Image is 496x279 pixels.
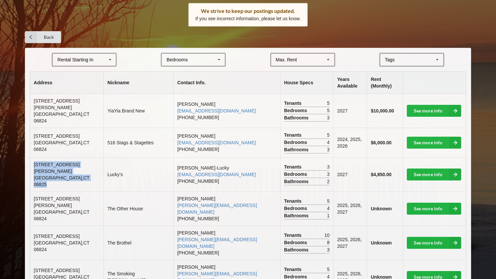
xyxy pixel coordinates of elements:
span: 5 [327,107,330,114]
b: $10,000.00 [371,108,394,113]
span: Tenants [284,266,303,273]
td: [PERSON_NAME] [PHONE_NUMBER] [173,226,280,260]
span: Tenants [284,232,303,239]
a: [EMAIL_ADDRESS][DOMAIN_NAME] [177,172,256,177]
a: See more info [407,169,461,180]
td: 2024, 2025, 2026 [333,128,367,157]
td: 2027 [333,157,367,191]
p: If you see incorrect information, please let us know. [195,15,301,22]
span: Bedrooms [284,239,309,246]
span: 3 [327,246,330,253]
th: Years Available [333,72,367,94]
span: 5 [327,266,330,273]
span: [GEOGRAPHIC_DATA] , CT 06825 [34,175,90,187]
td: [PERSON_NAME]-Lucky [PHONE_NUMBER] [173,157,280,191]
b: Unknown [371,240,392,245]
td: 516 Stags & Stagettes [103,128,173,157]
span: Bathrooms [284,212,310,219]
a: [PERSON_NAME][EMAIL_ADDRESS][DOMAIN_NAME] [177,237,257,249]
a: Back [25,31,61,43]
span: Bathrooms [284,178,310,185]
span: [GEOGRAPHIC_DATA] , CT 06824 [34,240,90,252]
span: [STREET_ADDRESS] [34,234,80,239]
a: [PERSON_NAME][EMAIL_ADDRESS][DOMAIN_NAME] [177,203,257,215]
b: Unknown [371,206,392,211]
div: Rental Starting In [57,57,93,62]
span: [STREET_ADDRESS][PERSON_NAME] [34,196,80,208]
a: [EMAIL_ADDRESS][DOMAIN_NAME] [177,108,256,113]
span: Bathrooms [284,114,310,121]
b: $4,850.00 [371,172,391,177]
span: Tenants [284,164,303,170]
span: Bathrooms [284,246,310,253]
span: [GEOGRAPHIC_DATA] , CT 06824 [34,140,90,152]
td: Lucky’s [103,157,173,191]
span: Tenants [284,100,303,106]
span: [GEOGRAPHIC_DATA] , CT 06824 [34,111,90,123]
span: 3 [327,171,330,177]
a: See more info [407,137,461,149]
th: Address [30,72,103,94]
span: 5 [327,198,330,204]
a: [EMAIL_ADDRESS][DOMAIN_NAME] [177,140,256,145]
td: [PERSON_NAME] [PHONE_NUMBER] [173,191,280,226]
span: 3 [327,164,330,170]
th: House Specs [280,72,333,94]
span: Bedrooms [284,171,309,177]
td: 2025, 2026, 2027 [333,226,367,260]
a: See more info [407,203,461,215]
th: Nickname [103,72,173,94]
td: The Other House [103,191,173,226]
th: Contact Info. [173,72,280,94]
td: YiaYia Brand New [103,94,173,128]
span: 4 [327,205,330,212]
b: $6,000.00 [371,140,391,145]
td: 2025, 2026, 2027 [333,191,367,226]
span: [STREET_ADDRESS] [34,268,80,273]
span: [GEOGRAPHIC_DATA] , CT 06824 [34,209,90,221]
td: [PERSON_NAME] [PHONE_NUMBER] [173,94,280,128]
span: Bathrooms [284,146,310,153]
a: See more info [407,237,461,249]
span: Bedrooms [284,205,309,212]
span: 10 [324,232,330,239]
div: We strive to keep our postings updated. [195,8,301,14]
div: Tags [383,56,404,64]
span: [STREET_ADDRESS][PERSON_NAME] [34,98,80,110]
span: Tenants [284,198,303,204]
th: Rent (Monthly) [367,72,403,94]
span: Tenants [284,132,303,138]
span: 3 [327,146,330,153]
span: Bedrooms [284,107,309,114]
td: 2027 [333,94,367,128]
span: 4 [327,139,330,146]
span: [STREET_ADDRESS][PERSON_NAME] [34,162,80,174]
span: 1 [327,212,330,219]
span: 8 [327,239,330,246]
td: [PERSON_NAME] [PHONE_NUMBER] [173,128,280,157]
div: Max. Rent [276,57,297,62]
span: Bedrooms [284,139,309,146]
span: [STREET_ADDRESS] [34,133,80,139]
div: Bedrooms [166,57,188,62]
span: 5 [327,132,330,138]
td: The Brothel [103,226,173,260]
span: 2 [327,178,330,185]
a: See more info [407,105,461,117]
span: 3 [327,114,330,121]
span: 5 [327,100,330,106]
